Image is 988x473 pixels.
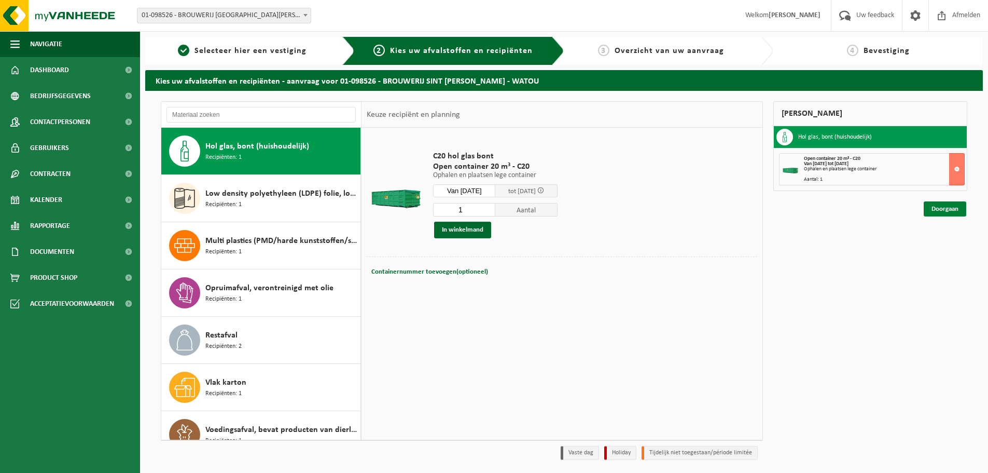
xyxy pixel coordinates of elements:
[804,161,848,167] strong: Van [DATE] tot [DATE]
[194,47,307,55] span: Selecteer hier een vestiging
[150,45,334,57] a: 1Selecteer hier een vestiging
[205,282,333,294] span: Opruimafval, verontreinigd met olie
[205,235,358,247] span: Multi plastics (PMD/harde kunststoffen/spanbanden/EPS/folie naturel/folie gemengd)
[390,47,533,55] span: Kies uw afvalstoffen en recipiënten
[161,128,361,175] button: Hol glas, bont (huishoudelijk) Recipiënten: 1
[205,436,242,446] span: Recipiënten: 1
[769,11,820,19] strong: [PERSON_NAME]
[804,167,964,172] div: Ophalen en plaatsen lege container
[495,203,558,217] span: Aantal
[604,446,636,460] li: Holiday
[561,446,599,460] li: Vaste dag
[434,222,491,238] button: In winkelmand
[598,45,609,56] span: 3
[161,317,361,364] button: Restafval Recipiënten: 2
[30,187,62,213] span: Kalender
[924,201,966,217] a: Doorgaan
[178,45,189,56] span: 1
[30,291,114,317] span: Acceptatievoorwaarden
[373,45,385,56] span: 2
[30,83,91,109] span: Bedrijfsgegevens
[205,424,358,436] span: Voedingsafval, bevat producten van dierlijke oorsprong, onverpakt, categorie 3
[161,175,361,222] button: Low density polyethyleen (LDPE) folie, los, naturel Recipiënten: 1
[30,31,62,57] span: Navigatie
[370,265,489,279] button: Containernummer toevoegen(optioneel)
[433,184,495,197] input: Selecteer datum
[205,389,242,399] span: Recipiënten: 1
[433,161,558,172] span: Open container 20 m³ - C20
[847,45,858,56] span: 4
[205,342,242,352] span: Recipiënten: 2
[30,109,90,135] span: Contactpersonen
[30,265,77,291] span: Product Shop
[361,102,465,128] div: Keuze recipiënt en planning
[166,107,356,123] input: Materiaal zoeken
[371,268,488,275] span: Containernummer toevoegen(optioneel)
[205,187,358,200] span: Low density polyethyleen (LDPE) folie, los, naturel
[161,222,361,269] button: Multi plastics (PMD/harde kunststoffen/spanbanden/EPS/folie naturel/folie gemengd) Recipiënten: 1
[205,140,309,153] span: Hol glas, bont (huishoudelijk)
[205,153,242,163] span: Recipiënten: 1
[798,129,872,145] h3: Hol glas, bont (huishoudelijk)
[804,156,860,161] span: Open container 20 m³ - C20
[30,161,71,187] span: Contracten
[205,200,242,210] span: Recipiënten: 1
[161,364,361,411] button: Vlak karton Recipiënten: 1
[205,329,238,342] span: Restafval
[615,47,724,55] span: Overzicht van uw aanvraag
[161,411,361,458] button: Voedingsafval, bevat producten van dierlijke oorsprong, onverpakt, categorie 3 Recipiënten: 1
[433,151,558,161] span: C20 hol glas bont
[161,269,361,317] button: Opruimafval, verontreinigd met olie Recipiënten: 1
[433,172,558,179] p: Ophalen en plaatsen lege container
[773,101,967,126] div: [PERSON_NAME]
[864,47,910,55] span: Bevestiging
[145,70,983,90] h2: Kies uw afvalstoffen en recipiënten - aanvraag voor 01-098526 - BROUWERIJ SINT [PERSON_NAME] - WATOU
[642,446,758,460] li: Tijdelijk niet toegestaan/période limitée
[205,376,246,389] span: Vlak karton
[30,57,69,83] span: Dashboard
[30,135,69,161] span: Gebruikers
[30,239,74,265] span: Documenten
[30,213,70,239] span: Rapportage
[205,247,242,257] span: Recipiënten: 1
[205,294,242,304] span: Recipiënten: 1
[137,8,311,23] span: 01-098526 - BROUWERIJ SINT BERNARDUS - WATOU
[508,188,536,195] span: tot [DATE]
[804,177,964,182] div: Aantal: 1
